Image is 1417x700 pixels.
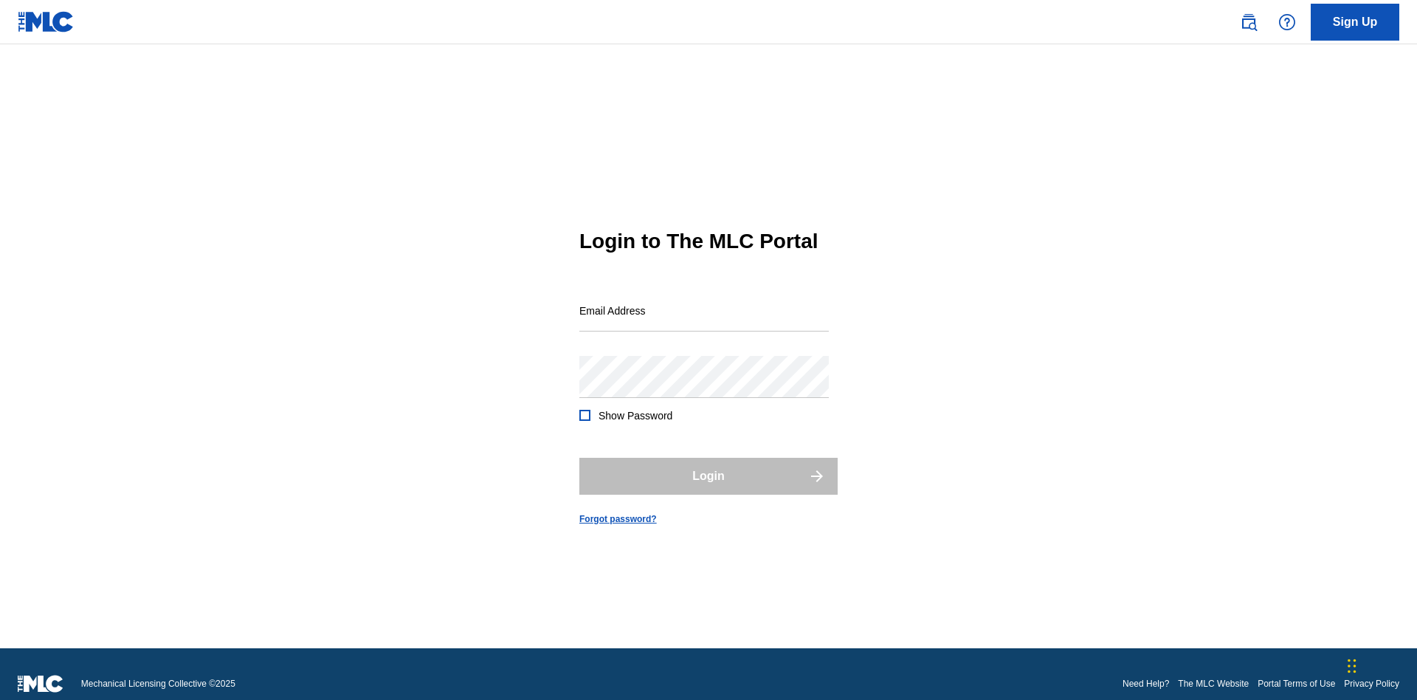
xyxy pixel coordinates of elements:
[1240,13,1258,31] img: search
[1348,644,1356,688] div: Drag
[1156,677,1232,690] a: The MLC Website
[81,677,252,690] span: Mechanical Licensing Collective © 2025
[1278,13,1296,31] img: help
[1234,7,1263,37] a: Public Search
[599,409,683,422] span: Show Password
[1337,677,1399,690] a: Privacy Policy
[579,512,661,526] a: Forgot password?
[18,11,75,32] img: MLC Logo
[18,675,63,693] img: logo
[1311,4,1399,41] a: Sign Up
[1095,677,1147,690] a: Need Help?
[579,228,837,254] h3: Login to The MLC Portal
[1241,677,1328,690] a: Portal Terms of Use
[1343,629,1417,700] iframe: Chat Widget
[1272,7,1302,37] div: Help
